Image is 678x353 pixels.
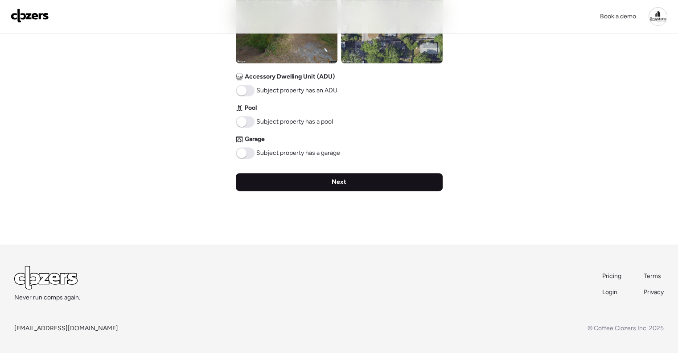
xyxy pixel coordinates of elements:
[644,288,664,296] span: Privacy
[256,117,333,126] span: Subject property has a pool
[644,272,664,281] a: Terms
[602,288,617,296] span: Login
[644,272,661,280] span: Terms
[644,288,664,297] a: Privacy
[245,104,257,112] span: Pool
[588,324,664,332] span: © Coffee Clozers Inc. 2025
[602,272,622,281] a: Pricing
[245,135,265,144] span: Garage
[14,293,80,302] span: Never run comps again.
[256,86,337,95] span: Subject property has an ADU
[256,149,340,158] span: Subject property has a garage
[602,288,622,297] a: Login
[245,72,335,81] span: Accessory Dwelling Unit (ADU)
[11,8,49,23] img: Logo
[332,178,346,187] span: Next
[600,12,636,20] span: Book a demo
[14,324,118,332] a: [EMAIL_ADDRESS][DOMAIN_NAME]
[602,272,621,280] span: Pricing
[14,266,78,290] img: Logo Light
